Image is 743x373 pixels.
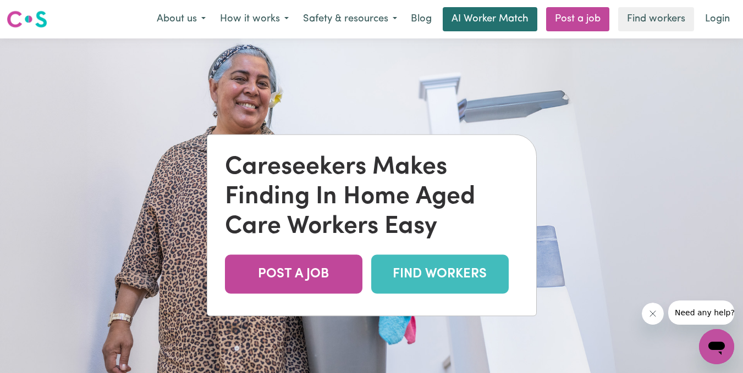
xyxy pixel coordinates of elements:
button: How it works [213,8,296,31]
div: Careseekers Makes Finding In Home Aged Care Workers Easy [225,152,519,241]
span: Need any help? [7,8,67,16]
iframe: Close message [642,303,664,325]
a: Blog [404,7,438,31]
button: About us [150,8,213,31]
a: Careseekers logo [7,7,47,32]
a: AI Worker Match [443,7,537,31]
button: Safety & resources [296,8,404,31]
a: Find workers [618,7,694,31]
a: FIND WORKERS [371,254,509,293]
iframe: Button to launch messaging window [699,329,734,364]
a: Post a job [546,7,609,31]
iframe: Message from company [668,300,734,325]
a: POST A JOB [225,254,362,293]
img: Careseekers logo [7,9,47,29]
a: Login [698,7,736,31]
